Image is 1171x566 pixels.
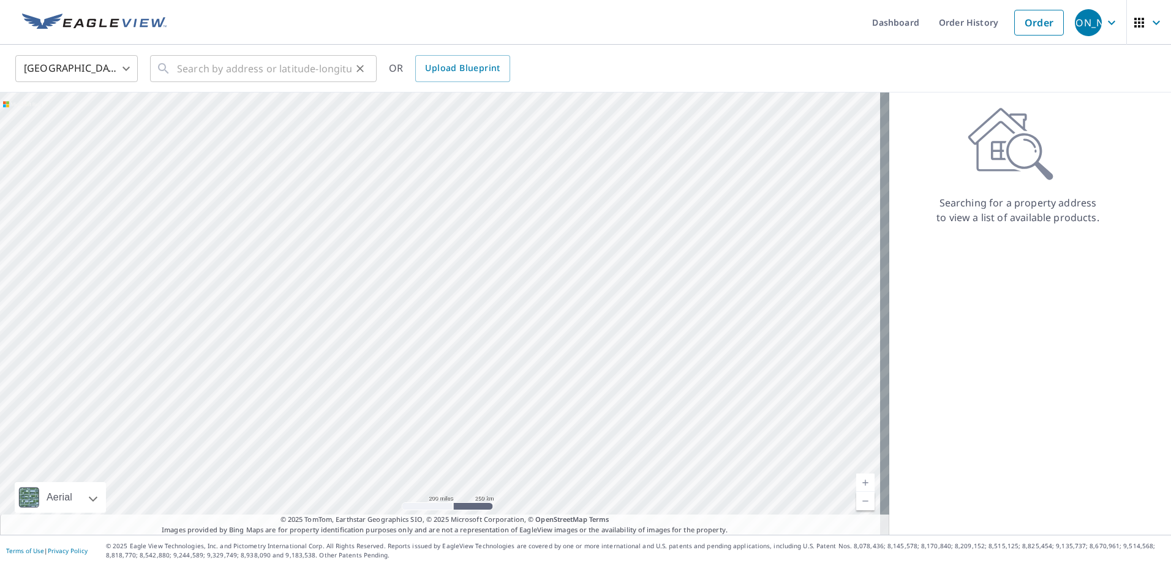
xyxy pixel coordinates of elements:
a: Order [1014,10,1064,36]
span: © 2025 TomTom, Earthstar Geographics SIO, © 2025 Microsoft Corporation, © [281,515,609,525]
div: OR [389,55,510,82]
a: OpenStreetMap [535,515,587,524]
div: [GEOGRAPHIC_DATA] [15,51,138,86]
p: | [6,547,88,554]
a: Current Level 5, Zoom In [856,474,875,492]
a: Upload Blueprint [415,55,510,82]
input: Search by address or latitude-longitude [177,51,352,86]
span: Upload Blueprint [425,61,500,76]
img: EV Logo [22,13,167,32]
button: Clear [352,60,369,77]
div: [PERSON_NAME] [1075,9,1102,36]
div: Aerial [43,482,76,513]
p: © 2025 Eagle View Technologies, Inc. and Pictometry International Corp. All Rights Reserved. Repo... [106,541,1165,560]
a: Privacy Policy [48,546,88,555]
a: Terms of Use [6,546,44,555]
p: Searching for a property address to view a list of available products. [936,195,1100,225]
div: Aerial [15,482,106,513]
a: Current Level 5, Zoom Out [856,492,875,510]
a: Terms [589,515,609,524]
